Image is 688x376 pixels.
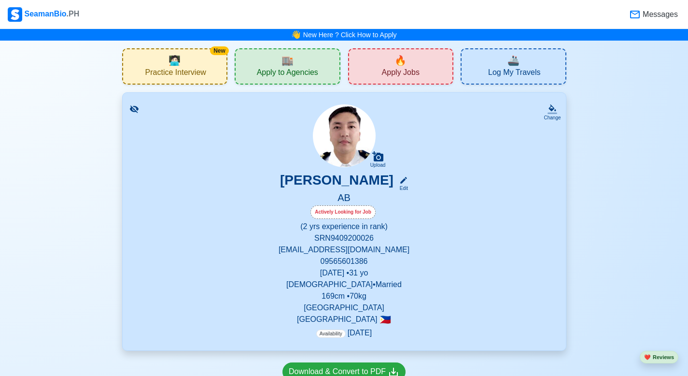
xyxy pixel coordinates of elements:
div: Edit [395,185,408,192]
span: Apply to Agencies [257,68,318,80]
h3: [PERSON_NAME] [280,172,393,192]
div: Upload [370,162,386,168]
p: [GEOGRAPHIC_DATA] [134,314,554,325]
p: [GEOGRAPHIC_DATA] [134,302,554,314]
h5: AB [134,192,554,205]
button: heartReviews [640,351,678,364]
p: SRN 9409200026 [134,232,554,244]
div: Change [544,114,561,121]
p: [DEMOGRAPHIC_DATA] • Married [134,279,554,290]
span: Messages [641,9,678,20]
span: Log My Travels [488,68,540,80]
span: Apply Jobs [382,68,420,80]
p: [DATE] [316,327,372,339]
span: .PH [67,10,80,18]
p: 09565601386 [134,256,554,267]
span: agencies [281,53,294,68]
p: [DATE] • 31 yo [134,267,554,279]
p: 169 cm • 70 kg [134,290,554,302]
span: interview [168,53,181,68]
span: 🇵🇭 [379,315,391,324]
a: New Here ? Click How to Apply [303,31,397,39]
span: new [394,53,407,68]
span: Availability [316,330,346,338]
span: Practice Interview [145,68,206,80]
div: New [210,46,229,55]
span: bell [290,28,303,42]
span: travel [507,53,520,68]
p: (2 yrs experience in rank) [134,221,554,232]
p: [EMAIL_ADDRESS][DOMAIN_NAME] [134,244,554,256]
div: SeamanBio [8,7,79,22]
img: Logo [8,7,22,22]
span: heart [644,354,651,360]
div: Actively Looking for Job [310,205,376,219]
